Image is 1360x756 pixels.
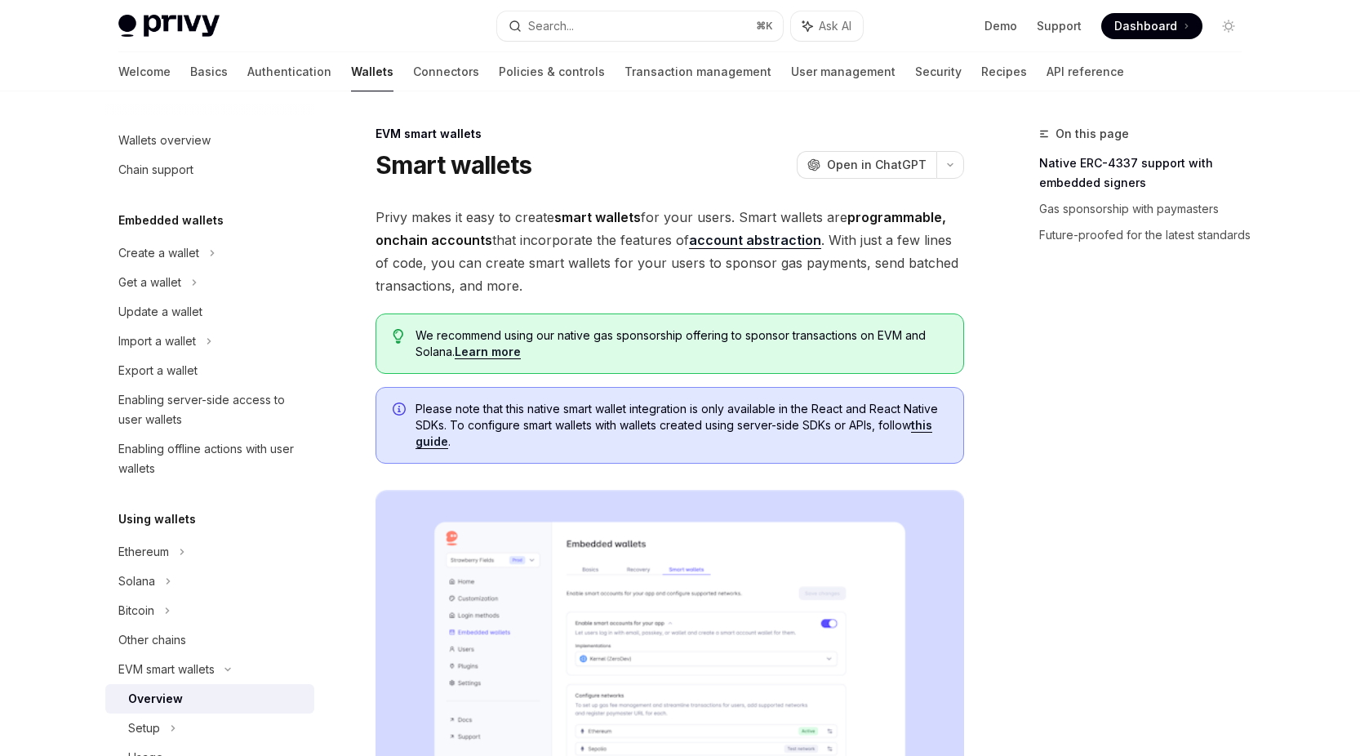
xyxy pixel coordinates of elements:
span: We recommend using our native gas sponsorship offering to sponsor transactions on EVM and Solana. [416,327,947,360]
h1: Smart wallets [376,150,531,180]
div: Chain support [118,160,193,180]
a: User management [791,52,896,91]
a: Export a wallet [105,356,314,385]
button: Search...⌘K [497,11,783,41]
span: Please note that this native smart wallet integration is only available in the React and React Na... [416,401,947,450]
span: Privy makes it easy to create for your users. Smart wallets are that incorporate the features of ... [376,206,964,297]
div: Get a wallet [118,273,181,292]
div: Enabling offline actions with user wallets [118,439,304,478]
a: Wallets overview [105,126,314,155]
a: account abstraction [689,232,821,249]
a: Learn more [455,345,521,359]
a: Other chains [105,625,314,655]
div: Solana [118,571,155,591]
div: Overview [128,689,183,709]
div: Update a wallet [118,302,202,322]
a: Chain support [105,155,314,185]
div: Other chains [118,630,186,650]
a: Overview [105,684,314,714]
span: Open in ChatGPT [827,157,927,173]
a: Transaction management [624,52,771,91]
span: Ask AI [819,18,851,34]
img: light logo [118,15,220,38]
a: Recipes [981,52,1027,91]
div: Export a wallet [118,361,198,380]
div: EVM smart wallets [376,126,964,142]
div: Search... [528,16,574,36]
a: API reference [1047,52,1124,91]
a: Update a wallet [105,297,314,327]
a: Native ERC-4337 support with embedded signers [1039,150,1255,196]
a: Security [915,52,962,91]
a: Enabling offline actions with user wallets [105,434,314,483]
span: Dashboard [1114,18,1177,34]
div: Setup [128,718,160,738]
div: Import a wallet [118,331,196,351]
a: Welcome [118,52,171,91]
div: Ethereum [118,542,169,562]
a: Basics [190,52,228,91]
a: Authentication [247,52,331,91]
button: Ask AI [791,11,863,41]
div: Enabling server-side access to user wallets [118,390,304,429]
button: Open in ChatGPT [797,151,936,179]
a: Wallets [351,52,393,91]
div: Wallets overview [118,131,211,150]
div: Bitcoin [118,601,154,620]
span: On this page [1056,124,1129,144]
button: Toggle dark mode [1216,13,1242,39]
a: Support [1037,18,1082,34]
a: Gas sponsorship with paymasters [1039,196,1255,222]
strong: smart wallets [554,209,641,225]
a: Dashboard [1101,13,1202,39]
svg: Info [393,402,409,419]
svg: Tip [393,329,404,344]
a: Demo [984,18,1017,34]
div: Create a wallet [118,243,199,263]
a: Enabling server-side access to user wallets [105,385,314,434]
a: Future-proofed for the latest standards [1039,222,1255,248]
h5: Embedded wallets [118,211,224,230]
span: ⌘ K [756,20,773,33]
h5: Using wallets [118,509,196,529]
div: EVM smart wallets [118,660,215,679]
a: Connectors [413,52,479,91]
a: Policies & controls [499,52,605,91]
